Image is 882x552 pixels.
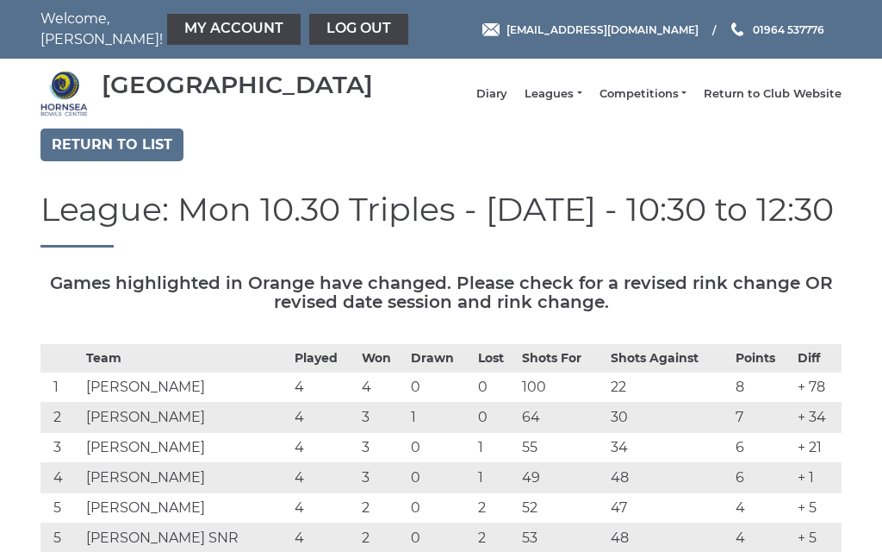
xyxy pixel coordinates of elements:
td: 4 [290,432,357,462]
td: 2 [357,492,407,523]
td: 4 [290,402,357,432]
a: My Account [167,14,301,45]
td: 30 [606,402,731,432]
th: Played [290,344,357,372]
td: 4 [290,492,357,523]
td: 55 [518,432,606,462]
td: 47 [606,492,731,523]
td: 100 [518,372,606,402]
td: + 1 [793,462,842,492]
td: + 21 [793,432,842,462]
td: 52 [518,492,606,523]
nav: Welcome, [PERSON_NAME]! [40,9,359,50]
td: 4 [290,372,357,402]
a: Return to list [40,129,183,161]
a: Competitions [599,86,686,102]
td: 4 [731,492,794,523]
td: 49 [518,462,606,492]
th: Won [357,344,407,372]
td: 34 [606,432,731,462]
td: 0 [407,432,474,462]
td: 4 [357,372,407,402]
h5: Games highlighted in Orange have changed. Please check for a revised rink change OR revised date ... [40,273,842,311]
td: [PERSON_NAME] [82,462,290,492]
a: Return to Club Website [704,86,842,102]
td: 1 [474,432,519,462]
span: 01964 537776 [753,22,824,35]
td: 22 [606,372,731,402]
a: Leagues [525,86,581,102]
td: 0 [474,402,519,432]
img: Hornsea Bowls Centre [40,70,88,117]
td: 48 [606,462,731,492]
a: Email [EMAIL_ADDRESS][DOMAIN_NAME] [482,22,699,38]
span: [EMAIL_ADDRESS][DOMAIN_NAME] [506,22,699,35]
td: 1 [40,372,82,402]
div: [GEOGRAPHIC_DATA] [102,72,373,98]
td: 0 [407,462,474,492]
td: 3 [357,402,407,432]
td: 0 [407,492,474,523]
td: 3 [357,462,407,492]
td: + 5 [793,492,842,523]
td: [PERSON_NAME] [82,402,290,432]
td: 2 [474,492,519,523]
th: Team [82,344,290,372]
td: 8 [731,372,794,402]
td: 5 [40,492,82,523]
th: Drawn [407,344,474,372]
th: Shots Against [606,344,731,372]
td: 6 [731,432,794,462]
td: 0 [474,372,519,402]
td: [PERSON_NAME] [82,372,290,402]
td: 2 [40,402,82,432]
th: Lost [474,344,519,372]
a: Log out [309,14,408,45]
td: 4 [290,462,357,492]
th: Diff [793,344,842,372]
td: 1 [474,462,519,492]
h1: League: Mon 10.30 Triples - [DATE] - 10:30 to 12:30 [40,191,842,248]
td: + 34 [793,402,842,432]
th: Points [731,344,794,372]
td: 3 [40,432,82,462]
a: Phone us 01964 537776 [729,22,824,38]
td: 6 [731,462,794,492]
td: [PERSON_NAME] [82,432,290,462]
td: [PERSON_NAME] [82,492,290,523]
th: Shots For [518,344,606,372]
td: 0 [407,372,474,402]
img: Email [482,23,500,36]
td: 7 [731,402,794,432]
td: 1 [407,402,474,432]
td: 64 [518,402,606,432]
td: + 78 [793,372,842,402]
a: Diary [476,86,507,102]
img: Phone us [731,22,743,36]
td: 4 [40,462,82,492]
td: 3 [357,432,407,462]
